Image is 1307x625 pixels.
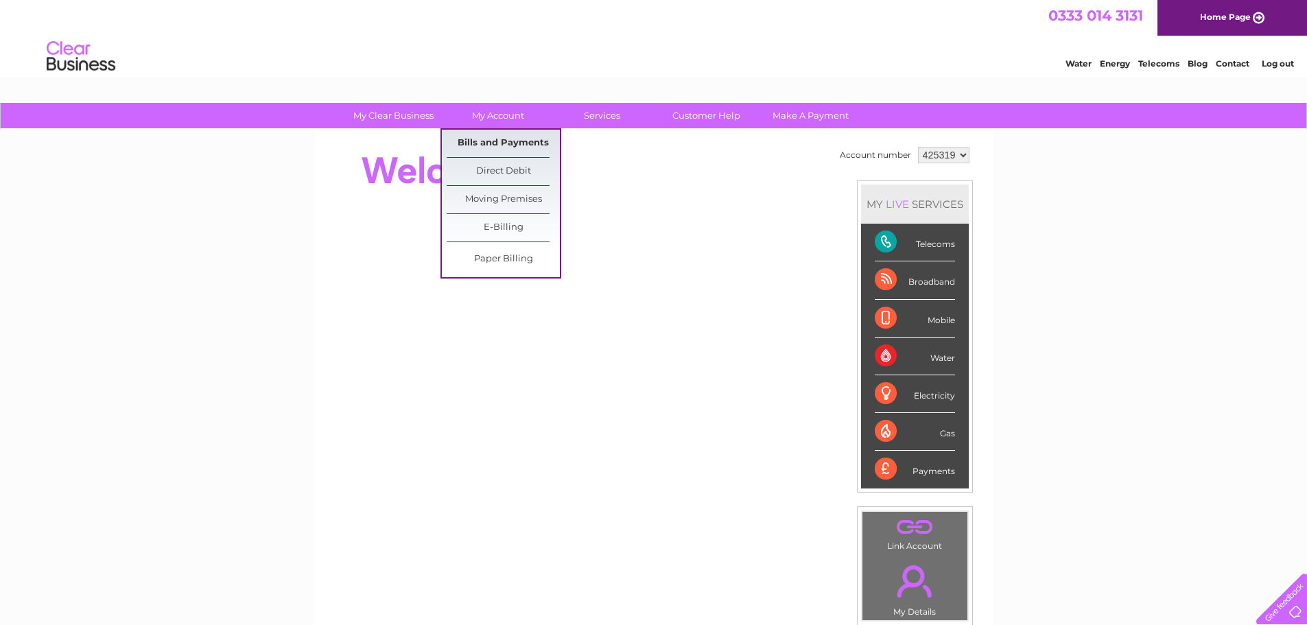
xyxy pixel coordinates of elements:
[861,185,969,224] div: MY SERVICES
[330,8,978,67] div: Clear Business is a trading name of Verastar Limited (registered in [GEOGRAPHIC_DATA] No. 3667643...
[447,130,560,157] a: Bills and Payments
[754,103,867,128] a: Make A Payment
[1216,58,1249,69] a: Contact
[447,158,560,185] a: Direct Debit
[441,103,554,128] a: My Account
[862,554,968,621] td: My Details
[875,300,955,338] div: Mobile
[650,103,763,128] a: Customer Help
[875,224,955,261] div: Telecoms
[875,261,955,299] div: Broadband
[1262,58,1294,69] a: Log out
[875,413,955,451] div: Gas
[447,186,560,213] a: Moving Premises
[883,198,912,211] div: LIVE
[875,338,955,375] div: Water
[1048,7,1143,24] a: 0333 014 3131
[1065,58,1092,69] a: Water
[866,557,964,605] a: .
[1138,58,1179,69] a: Telecoms
[1100,58,1130,69] a: Energy
[46,36,116,78] img: logo.png
[447,214,560,241] a: E-Billing
[1188,58,1208,69] a: Blog
[875,375,955,413] div: Electricity
[875,451,955,488] div: Payments
[337,103,450,128] a: My Clear Business
[545,103,659,128] a: Services
[836,143,915,167] td: Account number
[866,515,964,539] a: .
[862,511,968,554] td: Link Account
[447,246,560,273] a: Paper Billing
